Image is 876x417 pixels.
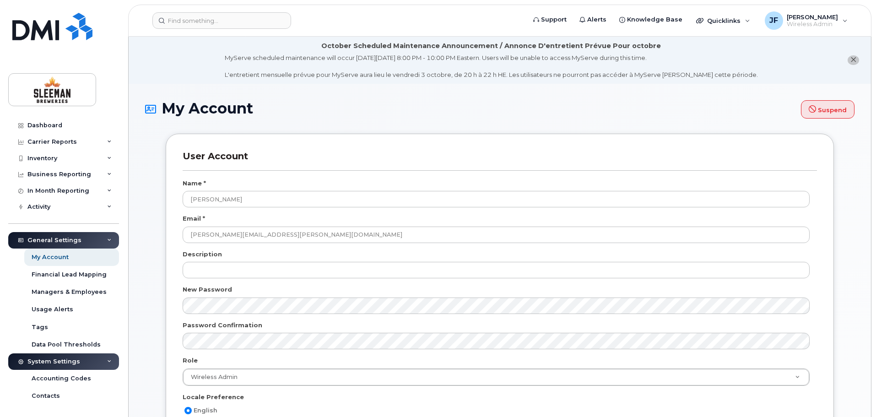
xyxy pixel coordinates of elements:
label: New Password [183,285,232,294]
button: close notification [848,55,859,65]
h3: User Account [183,151,817,170]
label: Name * [183,179,206,188]
span: Wireless Admin [185,373,238,381]
div: October Scheduled Maintenance Announcement / Annonce D'entretient Prévue Pour octobre [321,41,661,51]
label: Description [183,250,222,259]
div: MyServe scheduled maintenance will occur [DATE][DATE] 8:00 PM - 10:00 PM Eastern. Users will be u... [225,54,758,79]
label: Email * [183,214,205,223]
h1: My Account [145,100,854,119]
label: Locale Preference [183,393,244,401]
label: Role [183,356,198,365]
span: English [194,407,217,414]
button: Suspend [801,100,854,119]
label: Password Confirmation [183,321,262,330]
input: English [184,407,192,414]
a: Wireless Admin [183,369,809,385]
